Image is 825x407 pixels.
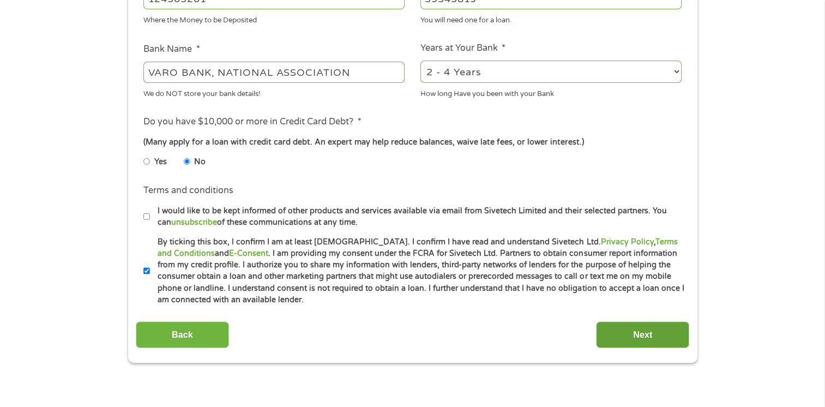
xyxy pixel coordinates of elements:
label: Yes [154,156,167,168]
div: We do NOT store your bank details! [143,85,405,99]
div: You will need one for a loan. [420,11,682,26]
div: Where the Money to be Deposited [143,11,405,26]
div: How long Have you been with your Bank [420,85,682,99]
a: E-Consent [229,249,268,258]
label: Bank Name [143,44,200,55]
label: By ticking this box, I confirm I am at least [DEMOGRAPHIC_DATA]. I confirm I have read and unders... [150,236,685,306]
a: Privacy Policy [600,237,653,247]
input: Next [596,321,689,348]
label: Do you have $10,000 or more in Credit Card Debt? [143,116,361,128]
label: Terms and conditions [143,185,233,196]
a: unsubscribe [171,218,217,227]
label: I would like to be kept informed of other products and services available via email from Sivetech... [150,205,685,229]
a: Terms and Conditions [158,237,677,258]
label: No [194,156,206,168]
div: (Many apply for a loan with credit card debt. An expert may help reduce balances, waive late fees... [143,136,681,148]
label: Years at Your Bank [420,43,505,54]
input: Back [136,321,229,348]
